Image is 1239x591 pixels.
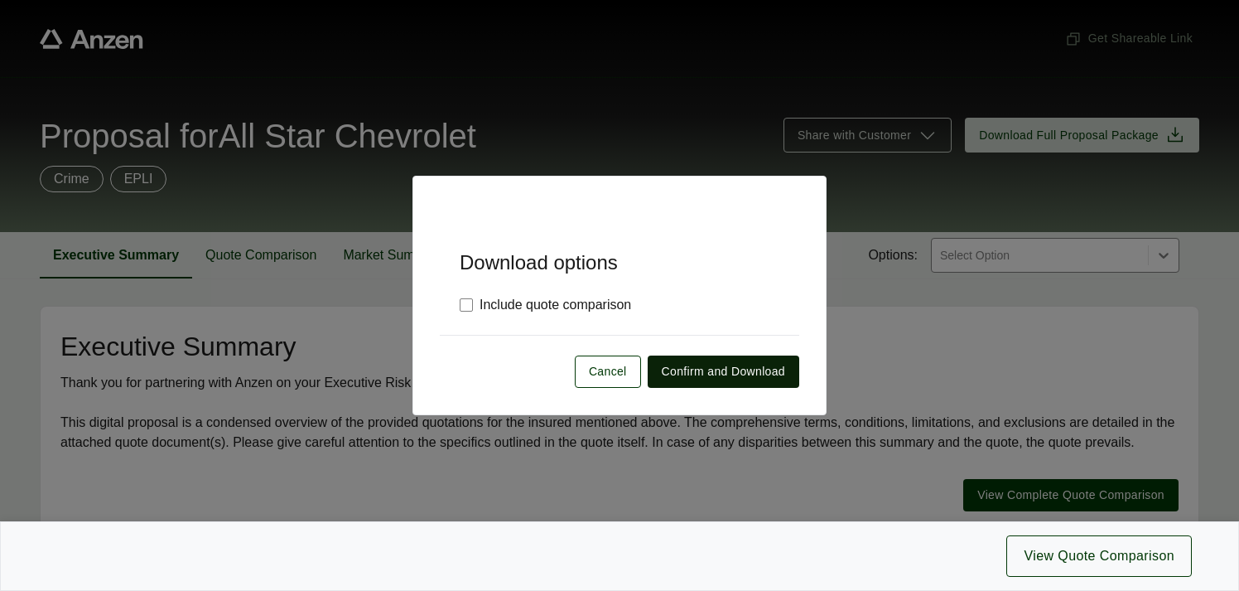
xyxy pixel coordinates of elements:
[1006,535,1192,577] button: View Quote Comparison
[662,363,785,380] span: Confirm and Download
[589,363,627,380] span: Cancel
[440,223,799,275] h5: Download options
[648,356,799,388] button: Confirm and Download
[460,295,631,315] label: Include quote comparison
[575,356,641,388] button: Cancel
[1024,546,1174,566] span: View Quote Comparison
